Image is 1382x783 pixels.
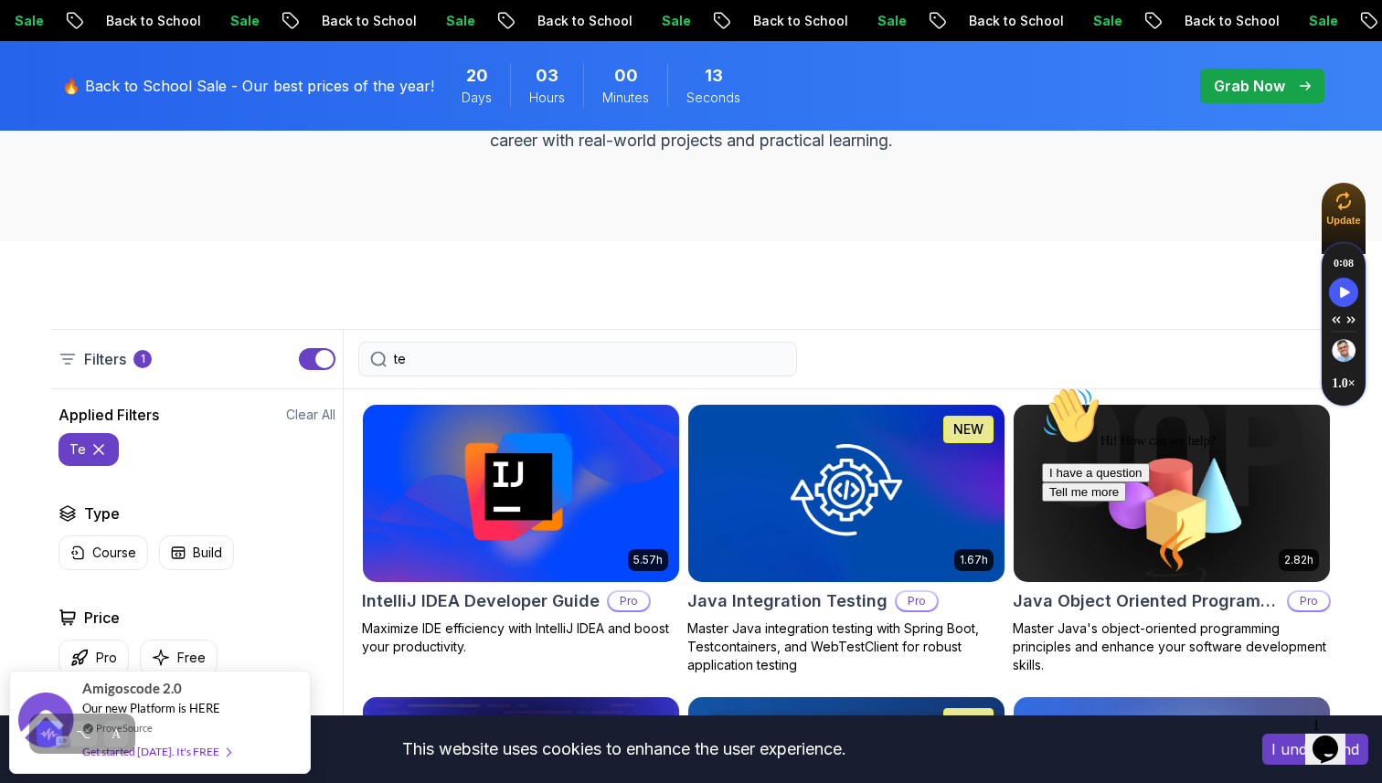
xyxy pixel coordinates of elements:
[18,693,73,752] img: provesource social proof notification image
[1169,12,1293,30] p: Back to School
[92,544,136,562] p: Course
[529,89,565,107] span: Hours
[58,433,119,466] button: te
[286,406,335,424] button: Clear All
[1035,379,1364,701] iframe: chat widget
[738,12,862,30] p: Back to School
[82,701,220,715] span: Our new Platform is HERE
[362,619,680,656] p: Maximize IDE efficiency with IntelliJ IDEA and boost your productivity.
[1293,12,1352,30] p: Sale
[953,12,1078,30] p: Back to School
[431,12,489,30] p: Sale
[362,588,600,614] h2: IntelliJ IDEA Developer Guide
[363,405,679,582] img: IntelliJ IDEA Developer Guide card
[953,420,983,439] p: NEW
[84,503,120,524] h2: Type
[687,588,888,614] h2: Java Integration Testing
[687,619,1005,674] p: Master Java integration testing with Spring Boot, Testcontainers, and WebTestClient for robust ap...
[1078,12,1136,30] p: Sale
[646,12,705,30] p: Sale
[7,7,66,66] img: :wave:
[193,544,222,562] p: Build
[609,592,649,610] p: Pro
[362,404,680,656] a: IntelliJ IDEA Developer Guide card5.57hIntelliJ IDEA Developer GuideProMaximize IDE efficiency wi...
[687,404,1005,674] a: Java Integration Testing card1.67hNEWJava Integration TestingProMaster Java integration testing w...
[686,89,740,107] span: Seconds
[90,12,215,30] p: Back to School
[7,103,91,122] button: Tell me more
[688,405,1005,582] img: Java Integration Testing card
[141,352,145,366] p: 1
[62,75,434,97] p: 🔥 Back to School Sale - Our best prices of the year!
[522,12,646,30] p: Back to School
[7,84,115,103] button: I have a question
[159,535,234,570] button: Build
[215,12,273,30] p: Sale
[960,553,988,567] p: 1.67h
[614,63,638,89] span: 0 Minutes
[82,678,182,699] span: Amigoscode 2.0
[140,640,218,675] button: Free
[1214,75,1285,97] p: Grab Now
[536,63,558,89] span: 3 Hours
[306,12,431,30] p: Back to School
[394,350,785,368] input: Search Java, React, Spring boot ...
[58,535,148,570] button: Course
[953,713,983,731] p: NEW
[705,63,723,89] span: 13 Seconds
[58,640,129,675] button: Pro
[862,12,920,30] p: Sale
[462,89,492,107] span: Days
[633,553,663,567] p: 5.57h
[602,89,649,107] span: Minutes
[7,55,181,69] span: Hi! How can we help?
[96,649,117,667] p: Pro
[1013,404,1331,674] a: Java Object Oriented Programming card2.82hJava Object Oriented ProgrammingProMaster Java's object...
[84,348,126,370] p: Filters
[1014,405,1330,582] img: Java Object Oriented Programming card
[1305,710,1364,765] iframe: chat widget
[69,440,86,459] p: te
[466,63,488,89] span: 20 Days
[58,404,159,426] h2: Applied Filters
[82,741,230,762] div: Get started [DATE]. It's FREE
[14,729,1235,769] div: This website uses cookies to enhance the user experience.
[1262,734,1368,765] button: Accept cookies
[7,7,336,122] div: 👋Hi! How can we help?I have a questionTell me more
[1013,588,1280,614] h2: Java Object Oriented Programming
[84,607,120,629] h2: Price
[177,649,206,667] p: Free
[897,592,937,610] p: Pro
[1013,619,1331,674] p: Master Java's object-oriented programming principles and enhance your software development skills.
